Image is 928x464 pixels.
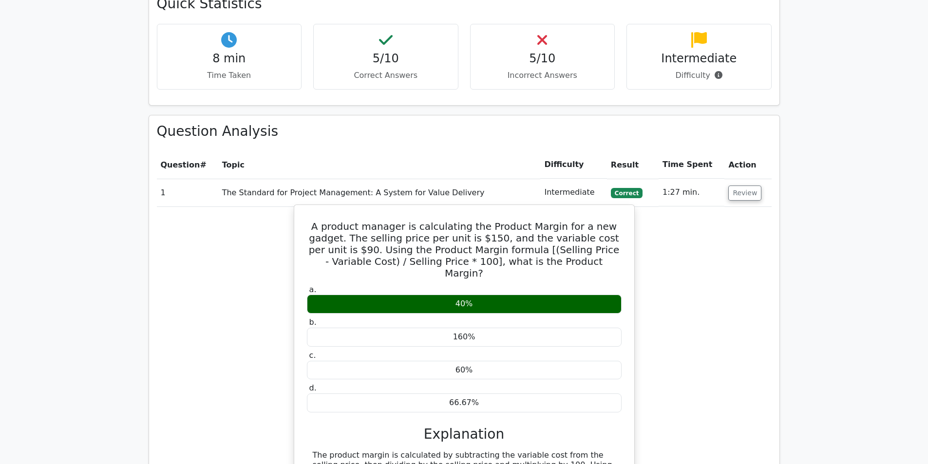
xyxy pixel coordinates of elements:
td: 1 [157,179,218,206]
h4: Intermediate [635,52,763,66]
th: Action [724,151,771,179]
h4: 8 min [165,52,294,66]
span: c. [309,351,316,360]
h5: A product manager is calculating the Product Margin for a new gadget. The selling price per unit ... [306,221,623,279]
td: 1:27 min. [659,179,724,206]
p: Incorrect Answers [478,70,607,81]
span: Correct [611,188,643,198]
td: Intermediate [540,179,606,206]
th: Result [607,151,659,179]
p: Difficulty [635,70,763,81]
th: # [157,151,218,179]
button: Review [728,186,761,201]
div: 160% [307,328,622,347]
div: 60% [307,361,622,380]
h3: Explanation [313,426,616,443]
td: The Standard for Project Management: A System for Value Delivery [218,179,541,206]
span: a. [309,285,317,294]
h3: Question Analysis [157,123,772,140]
th: Topic [218,151,541,179]
th: Time Spent [659,151,724,179]
h4: 5/10 [322,52,450,66]
h4: 5/10 [478,52,607,66]
p: Time Taken [165,70,294,81]
div: 66.67% [307,393,622,412]
span: b. [309,317,317,327]
p: Correct Answers [322,70,450,81]
th: Difficulty [540,151,606,179]
div: 40% [307,295,622,314]
span: d. [309,383,317,392]
span: Question [161,160,200,169]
